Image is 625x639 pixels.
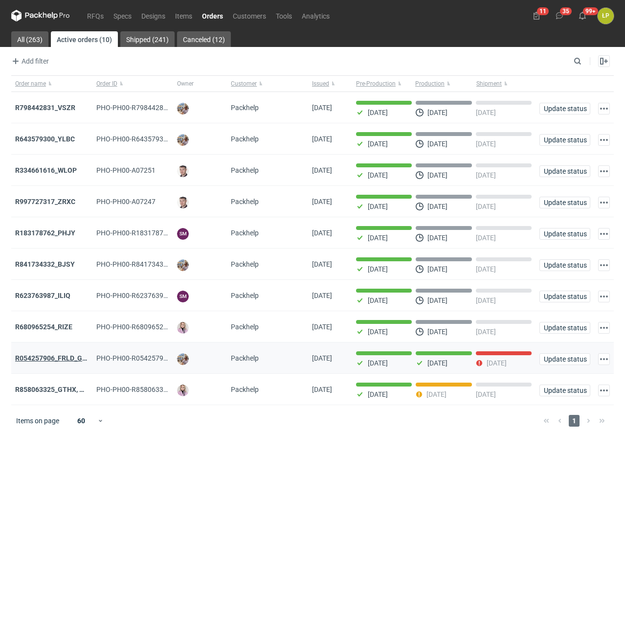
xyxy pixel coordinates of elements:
span: Items on page [16,416,59,426]
button: 35 [552,8,567,23]
p: [DATE] [427,234,447,242]
span: Update status [544,324,586,331]
a: R997727317_ZRXC [15,198,75,205]
button: Update status [539,259,590,271]
span: PHO-PH00-R841734332_BJSY [96,260,190,268]
span: PHO-PH00-R183178762_PHJY [96,229,191,237]
a: R841734332_BJSY [15,260,75,268]
img: Michał Palasek [177,353,189,365]
button: Update status [539,165,590,177]
a: R643579300_YLBC [15,135,75,143]
figcaption: SM [177,228,189,240]
p: [DATE] [476,109,496,116]
button: Update status [539,134,590,146]
p: [DATE] [476,265,496,273]
span: Packhelp [231,323,259,331]
p: [DATE] [368,359,388,367]
img: Michał Palasek [177,103,189,114]
a: Items [170,10,197,22]
span: 15/09/2025 [312,229,332,237]
p: [DATE] [427,140,447,148]
a: Customers [228,10,271,22]
span: Issued [312,80,329,88]
span: PHO-PH00-R643579300_YLBC [96,135,191,143]
a: R183178762_PHJY [15,229,75,237]
a: R798442831_VSZR [15,104,75,112]
button: Shipment [474,76,536,91]
span: Order ID [96,80,117,88]
span: PHO-PH00-R798442831_VSZR [96,104,191,112]
p: [DATE] [476,390,496,398]
a: Active orders (10) [51,31,118,47]
span: Add filter [10,55,49,67]
img: Maciej Sikora [177,197,189,208]
a: Shipped (241) [120,31,175,47]
span: Update status [544,262,586,269]
span: 05/09/2025 [312,323,332,331]
strong: R680965254_RIZE [15,323,72,331]
a: Analytics [297,10,335,22]
a: Tools [271,10,297,22]
span: Packhelp [231,354,259,362]
button: Order name [11,76,92,91]
span: Packhelp [231,386,259,393]
span: 1 [569,415,580,427]
div: 60 [66,414,97,428]
button: Update status [539,385,590,396]
button: Actions [598,134,610,146]
p: [DATE] [368,234,388,242]
a: Orders [197,10,228,22]
span: Update status [544,199,586,206]
button: Production [413,76,474,91]
span: Update status [544,387,586,394]
span: Update status [544,105,586,112]
p: [DATE] [476,328,496,336]
p: [DATE] [368,203,388,210]
a: R623763987_ILIQ [15,292,70,299]
span: Packhelp [231,104,259,112]
span: 19/09/2025 [312,166,332,174]
img: Michał Palasek [177,259,189,271]
p: [DATE] [368,328,388,336]
span: Order name [15,80,46,88]
button: Actions [598,385,610,396]
button: Actions [598,291,610,302]
button: Update status [539,353,590,365]
button: Update status [539,197,590,208]
img: Michał Palasek [177,134,189,146]
a: R054257906_FRLD_GMZJ_SABM [15,354,118,362]
span: PHO-PH00-R623763987_ILIQ [96,292,187,299]
span: Update status [544,137,586,143]
button: Actions [598,197,610,208]
span: 18/09/2025 [312,198,332,205]
button: Issued [308,76,352,91]
span: Packhelp [231,292,259,299]
img: Klaudia Wiśniewska [177,322,189,334]
svg: Packhelp Pro [11,10,70,22]
figcaption: SM [177,291,189,302]
span: Pre-Production [356,80,396,88]
span: Packhelp [231,229,259,237]
span: Customer [231,80,257,88]
span: Packhelp [231,135,259,143]
span: 11/09/2025 [312,292,332,299]
button: 11 [529,8,544,23]
p: [DATE] [476,171,496,179]
p: [DATE] [368,390,388,398]
a: RFQs [82,10,109,22]
p: [DATE] [426,390,446,398]
p: [DATE] [476,234,496,242]
div: Łukasz Postawa [598,8,614,24]
p: [DATE] [427,297,447,304]
p: [DATE] [368,265,388,273]
button: ŁP [598,8,614,24]
span: Packhelp [231,260,259,268]
p: [DATE] [487,359,507,367]
p: [DATE] [427,109,447,116]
